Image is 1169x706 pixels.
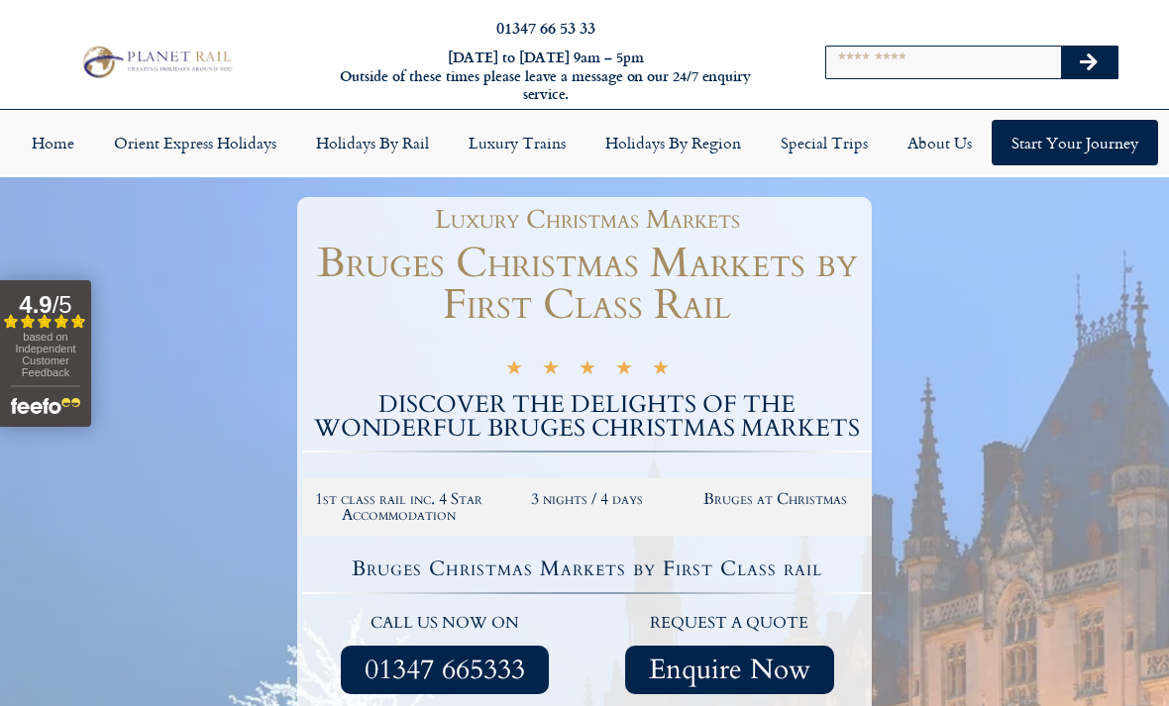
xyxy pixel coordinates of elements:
[305,558,869,579] h4: Bruges Christmas Markets by First Class rail
[496,16,595,39] a: 01347 66 53 33
[761,120,888,165] a: Special Trips
[652,361,670,380] i: ★
[691,491,859,507] h2: Bruges at Christmas
[585,120,761,165] a: Holidays by Region
[649,657,810,682] span: Enquire Now
[315,491,483,523] h2: 1st class rail inc. 4 Star Accommodation
[76,43,235,81] img: Planet Rail Train Holidays Logo
[992,120,1158,165] a: Start your Journey
[296,120,449,165] a: Holidays by Rail
[579,361,596,380] i: ★
[503,491,672,507] h2: 3 nights / 4 days
[542,361,560,380] i: ★
[317,49,775,104] h6: [DATE] to [DATE] 9am – 5pm Outside of these times please leave a message on our 24/7 enquiry serv...
[597,611,863,637] p: request a quote
[505,361,523,380] i: ★
[625,646,834,694] a: Enquire Now
[449,120,585,165] a: Luxury Trains
[12,120,94,165] a: Home
[888,120,992,165] a: About Us
[505,358,670,380] div: 5/5
[615,361,633,380] i: ★
[312,611,578,637] p: call us now on
[1061,47,1118,78] button: Search
[302,393,872,441] h2: DISCOVER THE DELIGHTS OF THE WONDERFUL BRUGES CHRISTMAS MARKETS
[302,243,872,326] h1: Bruges Christmas Markets by First Class Rail
[312,207,862,233] h1: Luxury Christmas Markets
[341,646,549,694] a: 01347 665333
[365,657,525,682] span: 01347 665333
[10,120,1159,165] nav: Menu
[94,120,296,165] a: Orient Express Holidays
